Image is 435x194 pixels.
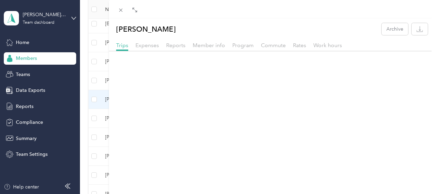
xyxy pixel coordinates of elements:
[116,23,176,35] p: [PERSON_NAME]
[232,42,254,48] span: Program
[261,42,286,48] span: Commute
[313,42,342,48] span: Work hours
[396,155,435,194] iframe: Everlance-gr Chat Button Frame
[116,42,128,48] span: Trips
[135,42,159,48] span: Expenses
[166,42,185,48] span: Reports
[293,42,306,48] span: Rates
[382,23,408,35] button: Archive
[193,42,225,48] span: Member info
